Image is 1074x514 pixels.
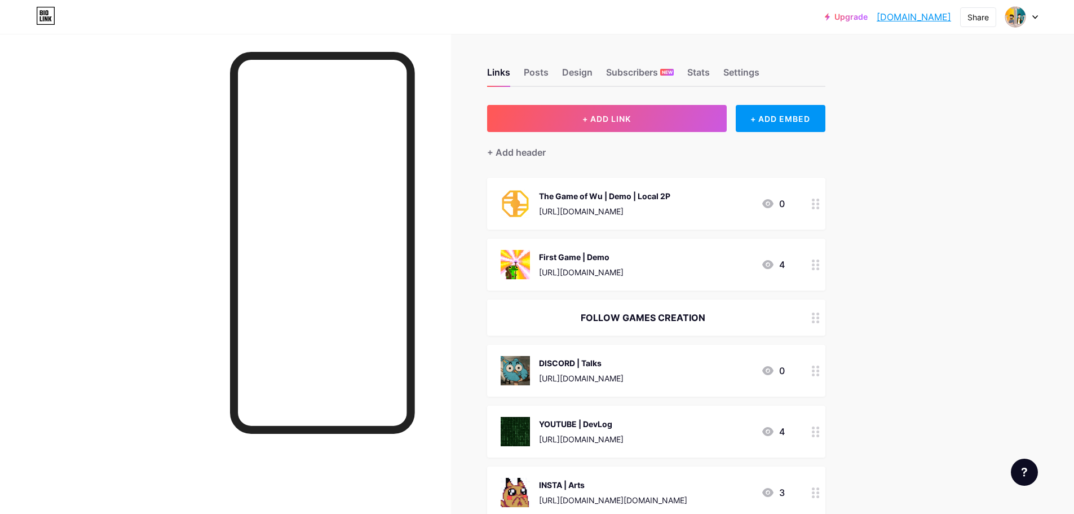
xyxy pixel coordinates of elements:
[501,311,785,324] div: FOLLOW GAMES CREATION
[487,65,510,86] div: Links
[539,479,687,491] div: INSTA | Arts
[501,189,530,218] img: The Game of Wu | Demo | Local 2P
[539,266,624,278] div: [URL][DOMAIN_NAME]
[539,372,624,384] div: [URL][DOMAIN_NAME]
[524,65,549,86] div: Posts
[606,65,674,86] div: Subscribers
[582,114,631,124] span: + ADD LINK
[761,258,785,271] div: 4
[487,146,546,159] div: + Add header
[825,12,868,21] a: Upgrade
[562,65,593,86] div: Design
[539,205,670,217] div: [URL][DOMAIN_NAME]
[761,364,785,377] div: 0
[761,486,785,499] div: 3
[967,11,989,23] div: Share
[539,190,670,202] div: The Game of Wu | Demo | Local 2P
[501,356,530,385] img: DISCORD | Talks
[501,478,530,507] img: INSTA | Arts
[761,197,785,210] div: 0
[1005,6,1026,28] img: pixophilo
[723,65,759,86] div: Settings
[736,105,825,132] div: + ADD EMBED
[877,10,951,24] a: [DOMAIN_NAME]
[539,433,624,445] div: [URL][DOMAIN_NAME]
[539,494,687,506] div: [URL][DOMAIN_NAME][DOMAIN_NAME]
[662,69,673,76] span: NEW
[539,418,624,430] div: YOUTUBE | DevLog
[539,357,624,369] div: DISCORD | Talks
[501,250,530,279] img: First Game | Demo
[761,425,785,438] div: 4
[539,251,624,263] div: First Game | Demo
[687,65,710,86] div: Stats
[501,417,530,446] img: YOUTUBE | DevLog
[487,105,727,132] button: + ADD LINK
